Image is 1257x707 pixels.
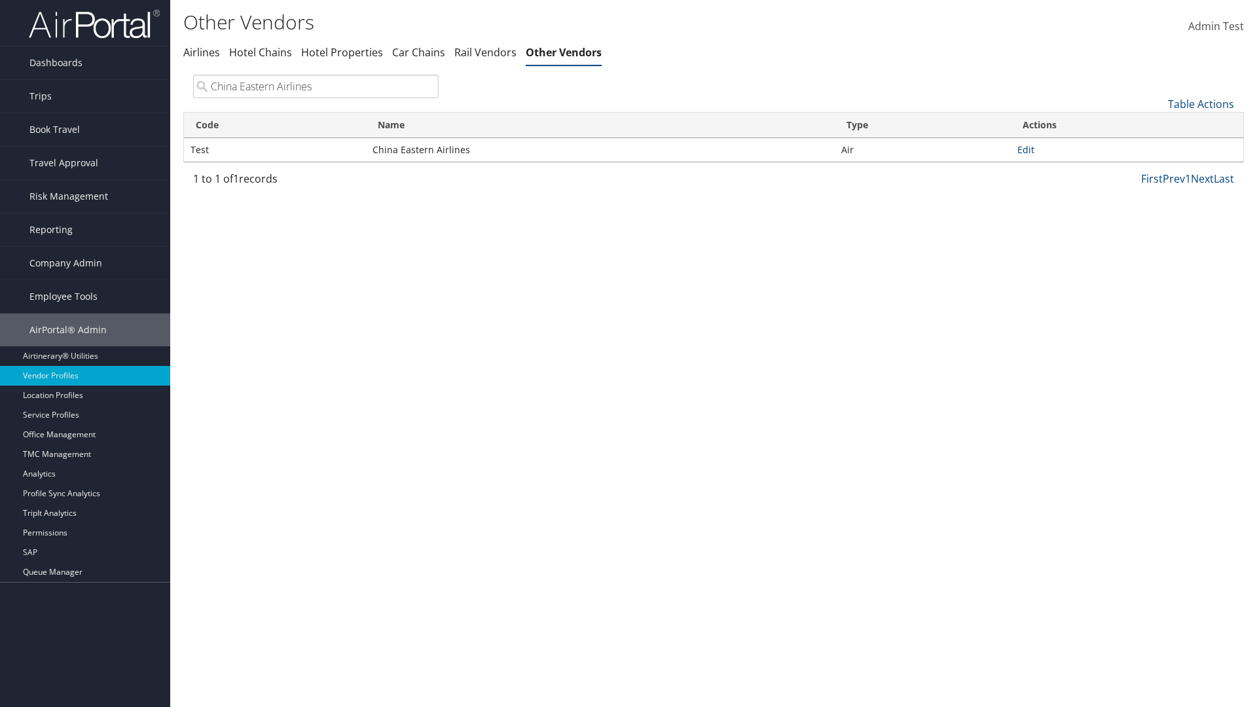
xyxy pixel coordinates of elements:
a: Next [1191,172,1214,186]
span: Employee Tools [29,280,98,313]
th: Name: activate to sort column descending [366,113,835,138]
span: AirPortal® Admin [29,314,107,346]
a: Other Vendors [526,45,602,60]
th: Type: activate to sort column ascending [835,113,1011,138]
th: Actions [1011,113,1243,138]
a: Car Chains [392,45,445,60]
a: Rail Vendors [454,45,517,60]
img: airportal-logo.png [29,9,160,39]
a: Prev [1163,172,1185,186]
span: Risk Management [29,180,108,213]
a: Last [1214,172,1234,186]
span: Book Travel [29,113,80,146]
td: Air [835,138,1011,162]
a: Hotel Chains [229,45,292,60]
span: Travel Approval [29,147,98,179]
a: Airlines [183,45,220,60]
a: 1 [1185,172,1191,186]
span: Trips [29,80,52,113]
span: Reporting [29,213,73,246]
span: Admin Test [1188,19,1244,33]
span: 1 [233,172,239,186]
a: Edit [1017,143,1034,156]
span: Dashboards [29,46,82,79]
a: First [1141,172,1163,186]
a: Hotel Properties [301,45,383,60]
th: Code: activate to sort column ascending [184,113,366,138]
a: Table Actions [1168,97,1234,111]
div: 1 to 1 of records [193,171,439,193]
h1: Other Vendors [183,9,890,36]
td: China Eastern Airlines [366,138,835,162]
input: Search [193,75,439,98]
td: Test [184,138,366,162]
span: Company Admin [29,247,102,280]
a: Admin Test [1188,7,1244,47]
